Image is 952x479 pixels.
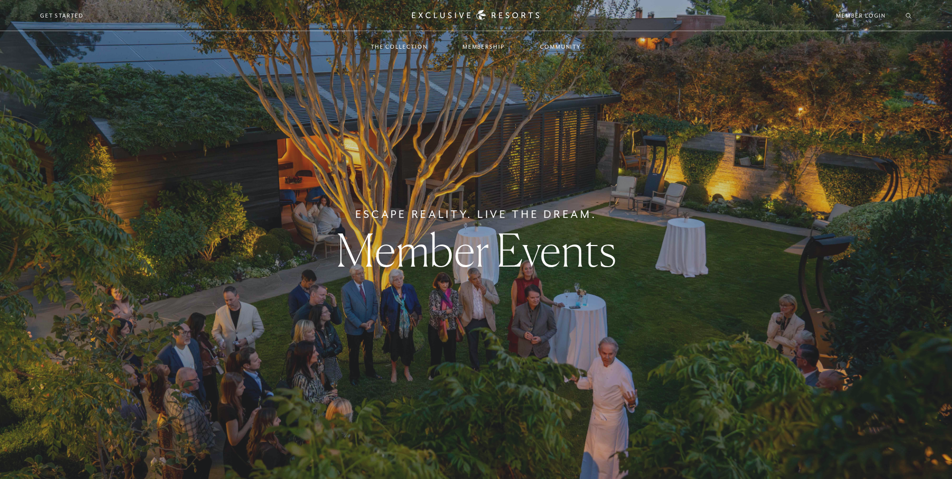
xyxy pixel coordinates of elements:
a: Membership [453,32,515,61]
h6: Escape Reality. Live The Dream. [355,206,597,222]
h1: Member Events [336,227,616,273]
a: The Collection [361,32,438,61]
a: Member Login [836,11,886,20]
a: Community [530,32,591,61]
a: Get Started [40,11,84,20]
